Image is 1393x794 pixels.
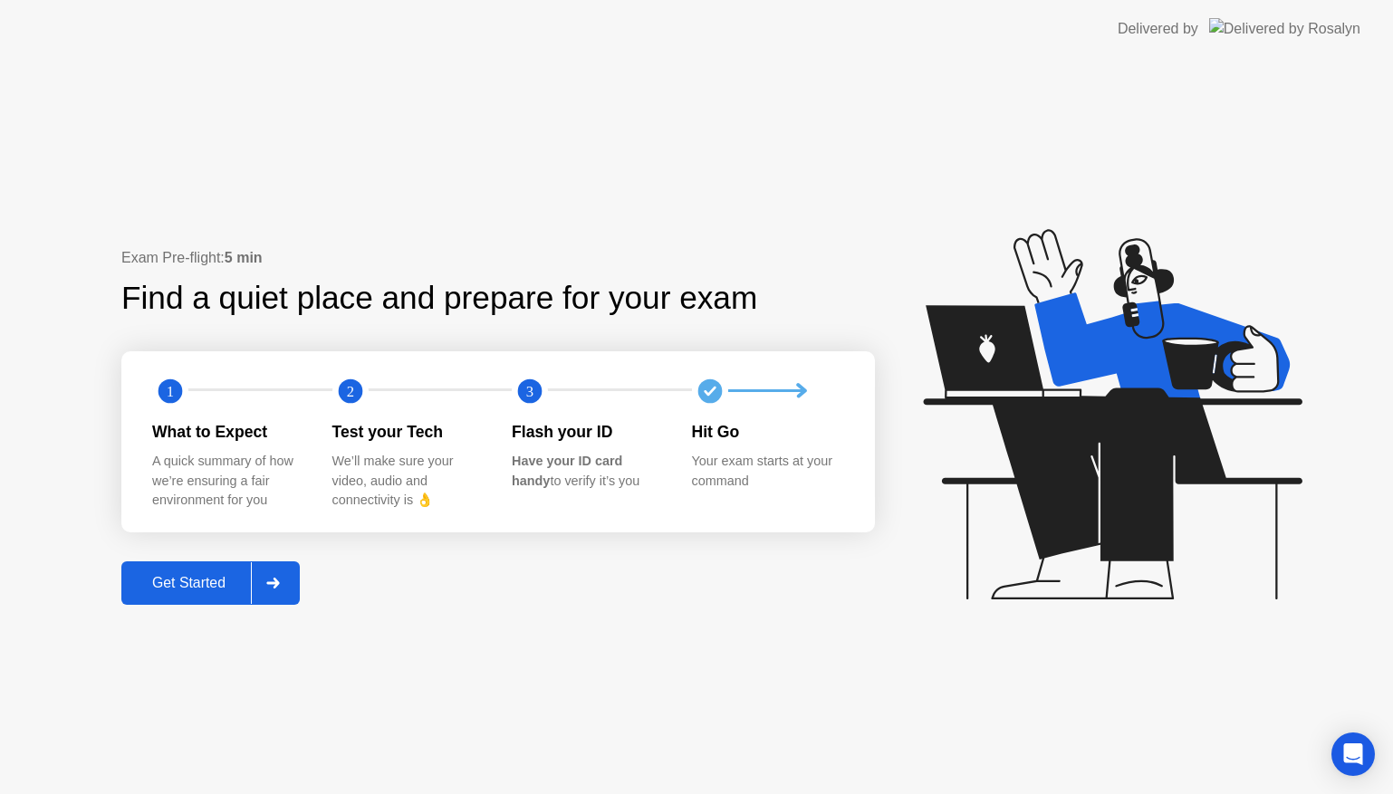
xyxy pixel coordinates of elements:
[121,247,875,269] div: Exam Pre-flight:
[512,454,622,488] b: Have your ID card handy
[121,561,300,605] button: Get Started
[332,420,484,444] div: Test your Tech
[121,274,760,322] div: Find a quiet place and prepare for your exam
[692,452,843,491] div: Your exam starts at your command
[1209,18,1360,39] img: Delivered by Rosalyn
[526,382,533,399] text: 3
[152,452,303,511] div: A quick summary of how we’re ensuring a fair environment for you
[127,575,251,591] div: Get Started
[512,452,663,491] div: to verify it’s you
[225,250,263,265] b: 5 min
[1118,18,1198,40] div: Delivered by
[332,452,484,511] div: We’ll make sure your video, audio and connectivity is 👌
[346,382,353,399] text: 2
[512,420,663,444] div: Flash your ID
[1331,732,1375,776] div: Open Intercom Messenger
[167,382,174,399] text: 1
[692,420,843,444] div: Hit Go
[152,420,303,444] div: What to Expect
